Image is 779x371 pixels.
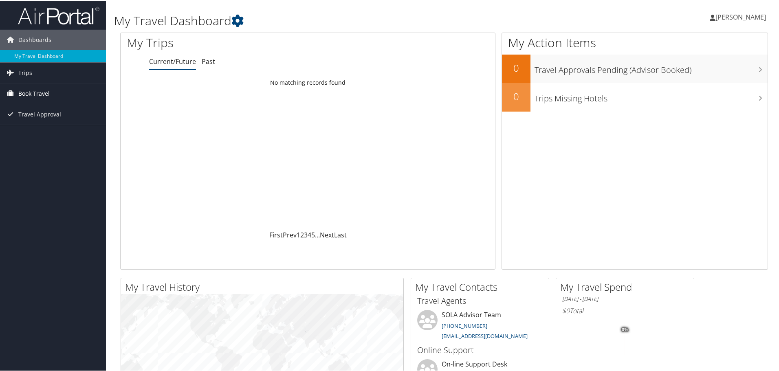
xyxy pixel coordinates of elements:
[18,5,99,24] img: airportal-logo.png
[413,309,547,342] li: SOLA Advisor Team
[149,56,196,65] a: Current/Future
[535,59,768,75] h3: Travel Approvals Pending (Advisor Booked)
[125,279,403,293] h2: My Travel History
[18,83,50,103] span: Book Travel
[535,88,768,103] h3: Trips Missing Hotels
[417,344,543,355] h3: Online Support
[308,230,311,239] a: 4
[18,62,32,82] span: Trips
[415,279,549,293] h2: My Travel Contacts
[283,230,297,239] a: Prev
[502,33,768,50] h1: My Action Items
[269,230,283,239] a: First
[562,305,688,314] h6: Total
[127,33,333,50] h1: My Trips
[304,230,308,239] a: 3
[502,60,530,74] h2: 0
[502,82,768,111] a: 0Trips Missing Hotels
[502,54,768,82] a: 0Travel Approvals Pending (Advisor Booked)
[18,29,51,49] span: Dashboards
[297,230,300,239] a: 1
[562,305,570,314] span: $0
[114,11,554,29] h1: My Travel Dashboard
[560,279,694,293] h2: My Travel Spend
[311,230,315,239] a: 5
[300,230,304,239] a: 2
[442,321,487,329] a: [PHONE_NUMBER]
[417,294,543,306] h3: Travel Agents
[715,12,766,21] span: [PERSON_NAME]
[320,230,334,239] a: Next
[18,103,61,124] span: Travel Approval
[202,56,215,65] a: Past
[315,230,320,239] span: …
[562,294,688,302] h6: [DATE] - [DATE]
[442,331,528,339] a: [EMAIL_ADDRESS][DOMAIN_NAME]
[622,327,628,331] tspan: 0%
[502,89,530,103] h2: 0
[710,4,774,29] a: [PERSON_NAME]
[121,75,495,89] td: No matching records found
[334,230,347,239] a: Last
